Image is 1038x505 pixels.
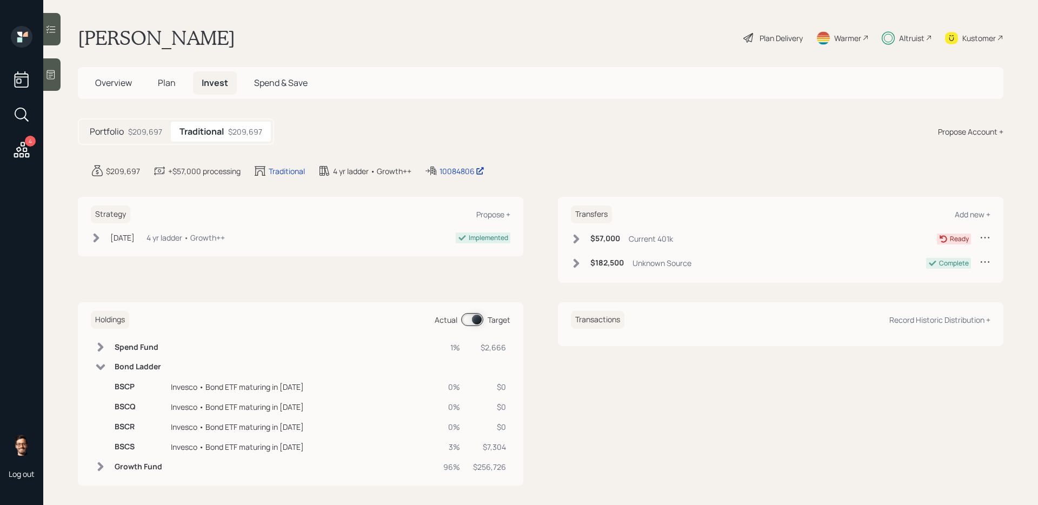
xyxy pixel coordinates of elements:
[440,165,484,177] div: 10084806
[269,165,305,177] div: Traditional
[473,401,506,413] div: $0
[571,311,624,329] h6: Transactions
[254,77,308,89] span: Spend & Save
[955,209,990,220] div: Add new +
[202,77,228,89] span: Invest
[95,77,132,89] span: Overview
[78,26,235,50] h1: [PERSON_NAME]
[939,258,969,268] div: Complete
[171,421,435,433] div: Invesco • Bond ETF maturing in [DATE]
[106,165,140,177] div: $209,697
[590,258,624,268] h6: $182,500
[9,469,35,479] div: Log out
[115,462,162,471] h6: Growth Fund
[115,442,162,451] h6: BSCS
[469,233,508,243] div: Implemented
[633,257,691,269] div: Unknown Source
[91,205,130,223] h6: Strategy
[179,127,224,137] h5: Traditional
[435,314,457,325] div: Actual
[115,362,162,371] h6: Bond Ladder
[171,441,435,453] div: Invesco • Bond ETF maturing in [DATE]
[889,315,990,325] div: Record Historic Distribution +
[473,421,506,433] div: $0
[473,441,506,453] div: $7,304
[11,434,32,456] img: sami-boghos-headshot.png
[950,234,969,244] div: Ready
[473,461,506,473] div: $256,726
[171,401,435,413] div: Invesco • Bond ETF maturing in [DATE]
[128,126,162,137] div: $209,697
[110,232,135,243] div: [DATE]
[147,232,225,243] div: 4 yr ladder • Growth++
[90,127,124,137] h5: Portfolio
[443,401,460,413] div: 0%
[488,314,510,325] div: Target
[476,209,510,220] div: Propose +
[590,234,620,243] h6: $57,000
[443,461,460,473] div: 96%
[228,126,262,137] div: $209,697
[834,32,861,44] div: Warmer
[760,32,803,44] div: Plan Delivery
[443,421,460,433] div: 0%
[115,402,162,411] h6: BSCQ
[473,381,506,393] div: $0
[571,205,612,223] h6: Transfers
[168,165,241,177] div: +$57,000 processing
[115,422,162,431] h6: BSCR
[899,32,924,44] div: Altruist
[91,311,129,329] h6: Holdings
[473,342,506,353] div: $2,666
[115,382,162,391] h6: BSCP
[443,342,460,353] div: 1%
[962,32,996,44] div: Kustomer
[443,441,460,453] div: 3%
[25,136,36,147] div: 4
[333,165,411,177] div: 4 yr ladder • Growth++
[938,126,1003,137] div: Propose Account +
[443,381,460,393] div: 0%
[158,77,176,89] span: Plan
[629,233,673,244] div: Current 401k
[115,343,162,352] h6: Spend Fund
[171,381,435,393] div: Invesco • Bond ETF maturing in [DATE]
